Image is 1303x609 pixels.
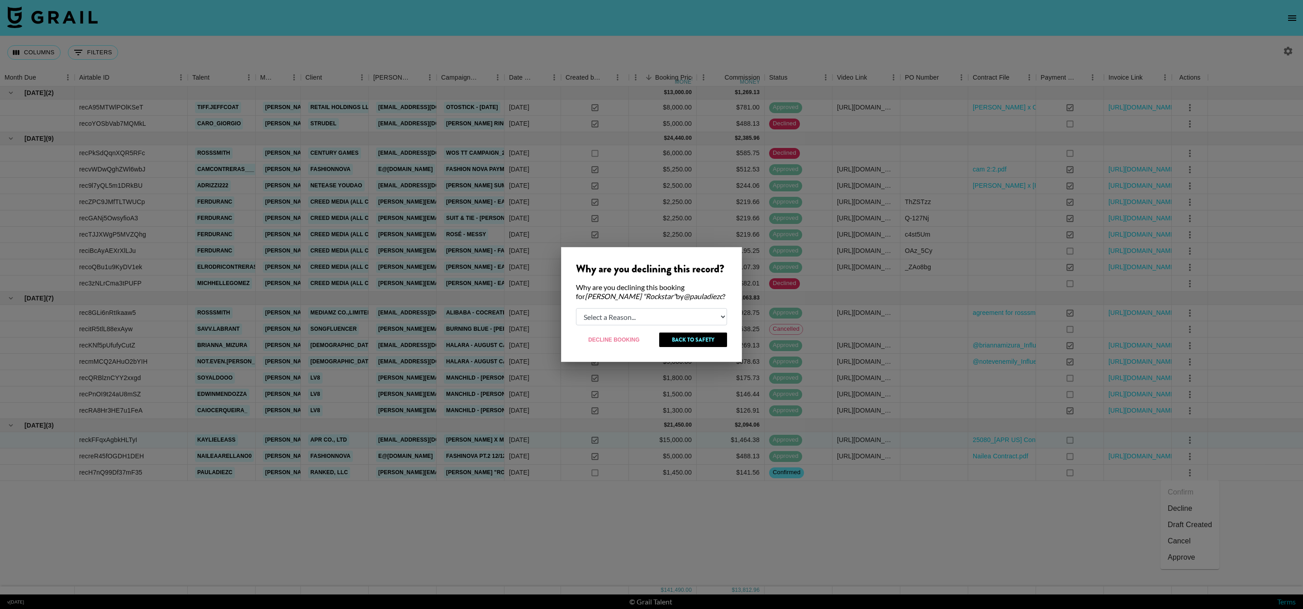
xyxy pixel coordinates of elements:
[576,333,652,347] button: Decline Booking
[585,292,676,300] em: [PERSON_NAME] "Rockstar"
[576,262,727,276] div: Why are you declining this record?
[576,283,727,301] div: Why are you declining this booking for by ?
[659,333,727,347] button: Back to Safety
[684,292,723,300] em: @ pauladiezc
